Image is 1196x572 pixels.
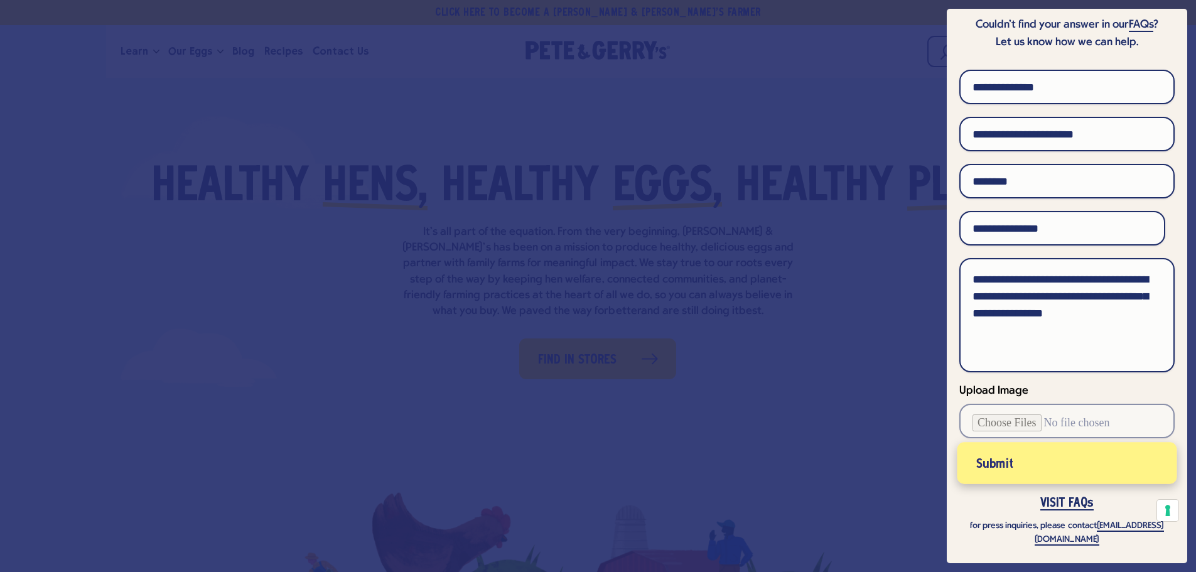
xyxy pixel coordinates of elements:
p: for press inquiries, please contact [959,519,1175,547]
span: Submit [976,460,1013,469]
p: Let us know how we can help. [959,34,1175,51]
button: Submit [957,443,1177,484]
a: VISIT FAQs [1040,497,1094,510]
a: FAQs [1129,19,1153,32]
p: Couldn’t find your answer in our ? [959,16,1175,34]
a: [EMAIL_ADDRESS][DOMAIN_NAME] [1035,521,1163,546]
span: Upload Image [959,385,1028,397]
button: Your consent preferences for tracking technologies [1157,500,1178,521]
